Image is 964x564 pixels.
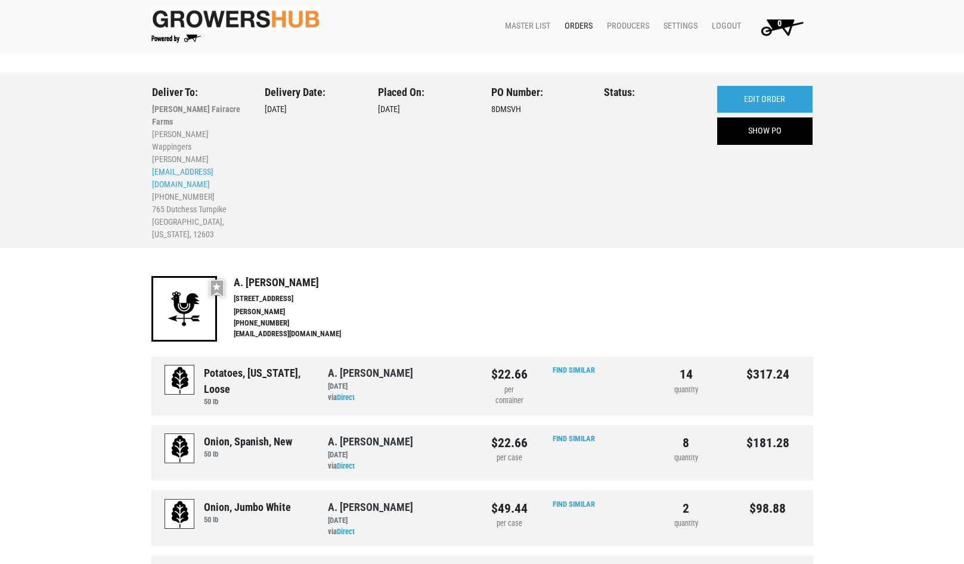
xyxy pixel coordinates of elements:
div: $22.66 [491,433,528,453]
h6: 50 lb [204,450,292,458]
li: 765 Dutchess Turnpike [152,203,247,216]
h3: Status: [604,86,699,99]
img: Cart [755,15,808,39]
a: 0 [746,15,813,39]
div: 2 [654,499,718,518]
div: $181.28 [736,433,799,453]
div: Onion, Spanish, New [204,433,292,450]
a: Settings [654,15,702,38]
div: [DATE] [378,86,473,241]
a: Producers [597,15,654,38]
div: [DATE] [265,86,360,241]
h6: 50 lb [204,397,310,406]
div: per container [491,385,528,407]
li: [PHONE_NUMBER] [234,318,417,329]
li: [PERSON_NAME] [152,153,247,166]
div: Potatoes, [US_STATE], Loose [204,365,310,397]
a: Logout [702,15,746,38]
img: 22-9b480c55cff4f9832ac5d9578bf63b94.png [151,276,217,342]
img: placeholder-variety-43d6402dacf2d531de610a020419775a.svg [165,434,195,464]
h3: Placed On: [378,86,473,99]
a: Direct [337,393,355,402]
a: Orders [555,15,597,38]
span: 8DMSVH [491,104,521,114]
div: 14 [654,365,718,384]
h4: A. [PERSON_NAME] [234,276,417,289]
div: via [328,381,473,404]
li: [GEOGRAPHIC_DATA], [US_STATE], 12603 [152,216,247,241]
li: [EMAIL_ADDRESS][DOMAIN_NAME] [234,329,417,340]
li: [PERSON_NAME] Wappingers [152,128,247,153]
a: SHOW PO [717,117,813,145]
span: quantity [674,453,698,462]
div: [DATE] [328,515,473,526]
div: per case [491,453,528,464]
img: placeholder-variety-43d6402dacf2d531de610a020419775a.svg [165,500,195,529]
div: via [328,450,473,472]
span: quantity [674,519,698,528]
div: via [328,515,473,538]
div: $22.66 [491,365,528,384]
a: Find Similar [553,365,595,374]
a: A. [PERSON_NAME] [328,501,413,513]
div: 8 [654,433,718,453]
div: $317.24 [736,365,799,384]
span: quantity [674,385,698,394]
div: [DATE] [328,381,473,392]
li: [PHONE_NUMBER] [152,191,247,203]
img: Powered by Big Wheelbarrow [151,35,201,43]
li: [STREET_ADDRESS] [234,293,417,305]
div: per case [491,518,528,529]
h3: PO Number: [491,86,587,99]
li: [PERSON_NAME] [234,306,417,318]
div: $49.44 [491,499,528,518]
h6: 50 lb [204,515,291,524]
a: A. [PERSON_NAME] [328,435,413,448]
h3: Deliver To: [152,86,247,99]
a: Find Similar [553,434,595,443]
div: Onion, Jumbo White [204,499,291,515]
a: A. [PERSON_NAME] [328,367,413,379]
a: Master List [495,15,555,38]
a: Direct [337,461,355,470]
h3: Delivery Date: [265,86,360,99]
b: [PERSON_NAME] Fairacre Farms [152,104,240,126]
a: Find Similar [553,500,595,509]
a: Direct [337,527,355,536]
span: 0 [777,18,782,29]
img: placeholder-variety-43d6402dacf2d531de610a020419775a.svg [165,365,195,395]
img: original-fc7597fdc6adbb9d0e2ae620e786d1a2.jpg [151,8,321,30]
div: $98.88 [736,499,799,518]
a: [EMAIL_ADDRESS][DOMAIN_NAME] [152,167,213,189]
div: [DATE] [328,450,473,461]
a: EDIT ORDER [717,86,813,113]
